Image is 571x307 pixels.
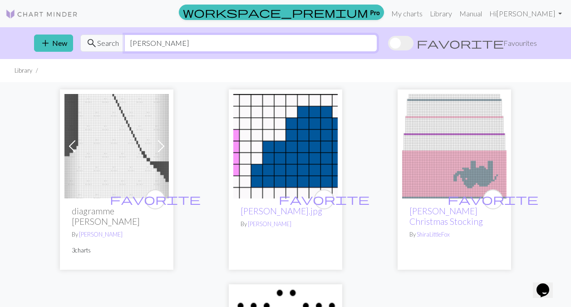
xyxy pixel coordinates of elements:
a: Manual [456,5,486,23]
a: Rosalie Christmas Stocking [402,141,507,149]
img: Rosalie.jpg [233,94,338,198]
button: favourite [314,189,334,209]
a: Library [426,5,456,23]
span: workspace_premium [183,6,368,19]
a: ShiraLittleFox [417,231,450,238]
span: search [86,37,97,50]
button: favourite [145,189,165,209]
a: [PERSON_NAME] Christmas Stocking [409,206,483,227]
a: [PERSON_NAME] [79,231,123,238]
li: Library [15,66,32,75]
img: diagramme rosalie [64,94,169,198]
a: Pro [179,5,384,20]
span: add [40,37,51,50]
a: diagramme rosalie [64,141,169,149]
p: By [409,230,499,239]
i: favourite [448,190,538,208]
p: 3 charts [72,246,162,255]
iframe: chat widget [533,271,562,298]
a: Hi[PERSON_NAME] [486,5,566,23]
span: Search [97,38,119,49]
label: Show favourites [388,35,537,52]
span: favorite [110,192,201,206]
p: By [241,220,330,228]
span: favorite [448,192,538,206]
a: My charts [388,5,426,23]
button: favourite [483,189,503,209]
a: [PERSON_NAME] [248,220,291,228]
span: Favourites [503,38,537,49]
button: New [34,35,73,52]
img: Logo [5,9,78,20]
a: [PERSON_NAME].jpg [241,206,322,216]
span: favorite [279,192,369,206]
a: Rosalie.jpg [233,141,338,149]
p: By [72,230,162,239]
img: Rosalie Christmas Stocking [402,94,507,198]
i: favourite [279,190,369,208]
i: favourite [110,190,201,208]
h2: diagramme [PERSON_NAME] [72,206,162,227]
span: favorite [417,37,504,50]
